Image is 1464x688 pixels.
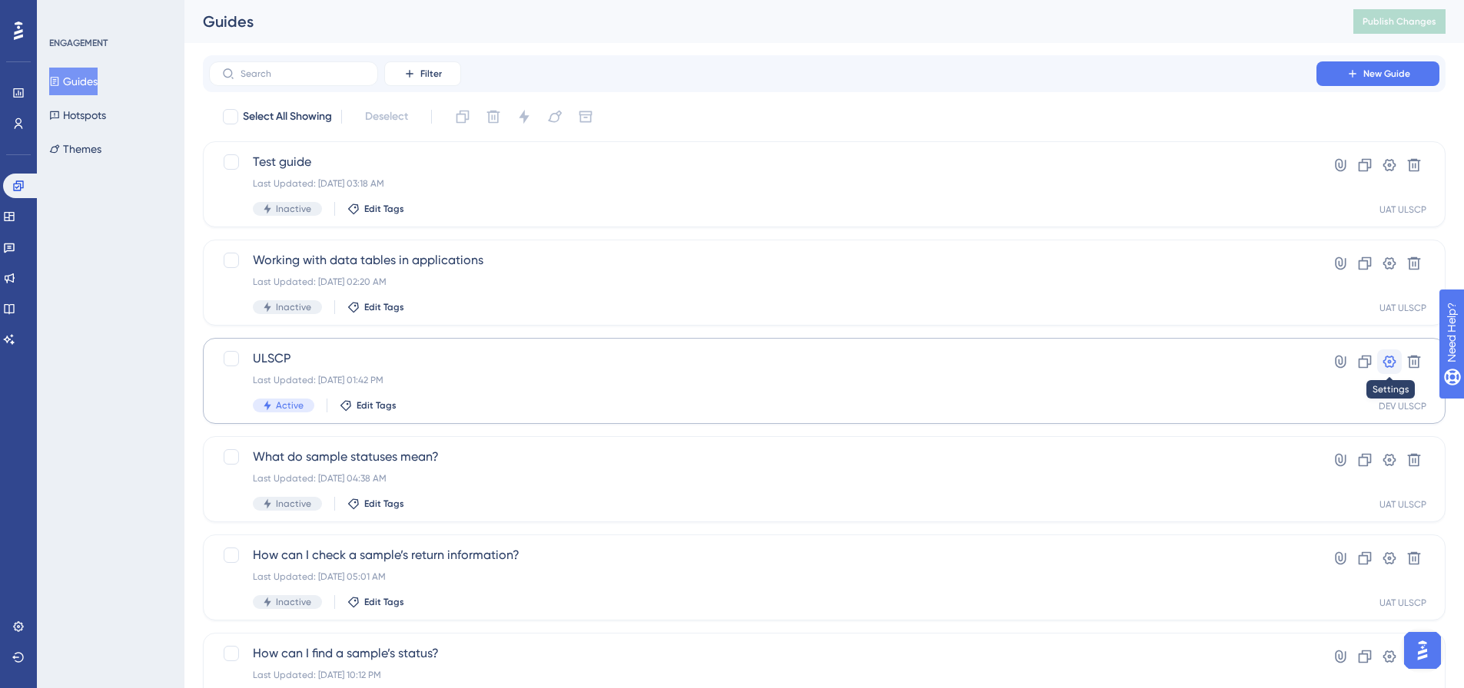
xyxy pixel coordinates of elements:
button: Deselect [351,103,422,131]
input: Search [241,68,365,79]
div: Last Updated: [DATE] 01:42 PM [253,374,1273,386]
div: Last Updated: [DATE] 10:12 PM [253,669,1273,681]
button: Hotspots [49,101,106,129]
button: Edit Tags [340,399,397,412]
span: Inactive [276,498,311,510]
button: Edit Tags [347,596,404,608]
span: Edit Tags [364,498,404,510]
span: How can I find a sample’s status? [253,644,1273,663]
span: Deselect [365,107,408,126]
div: Last Updated: [DATE] 02:20 AM [253,276,1273,288]
span: ULSCP [253,349,1273,368]
span: Active [276,399,304,412]
span: Test guide [253,153,1273,171]
button: Filter [384,61,461,86]
span: Edit Tags [364,301,404,313]
span: Working with data tables in applications [253,251,1273,270]
span: Inactive [276,596,311,608]
div: UAT ULSCP [1379,597,1426,609]
div: Last Updated: [DATE] 04:38 AM [253,472,1273,485]
button: Themes [49,135,101,163]
button: Publish Changes [1353,9,1446,34]
div: Last Updated: [DATE] 03:18 AM [253,177,1273,190]
div: UAT ULSCP [1379,498,1426,511]
button: Edit Tags [347,301,404,313]
span: Edit Tags [364,596,404,608]
div: UAT ULSCP [1379,203,1426,216]
button: New Guide [1316,61,1439,86]
button: Guides [49,68,98,95]
span: Inactive [276,203,311,215]
div: ENGAGEMENT [49,37,108,49]
span: What do sample statuses mean? [253,448,1273,466]
span: Publish Changes [1363,15,1436,28]
div: DEV ULSCP [1379,400,1426,412]
div: Guides [203,11,1315,32]
span: Need Help? [36,4,96,22]
div: UAT ULSCP [1379,302,1426,314]
button: Edit Tags [347,498,404,510]
span: How can I check a sample’s return information? [253,546,1273,564]
iframe: UserGuiding AI Assistant Launcher [1399,627,1446,673]
span: Inactive [276,301,311,313]
button: Edit Tags [347,203,404,215]
div: Last Updated: [DATE] 05:01 AM [253,571,1273,583]
span: Select All Showing [243,107,332,126]
span: New Guide [1363,68,1410,80]
span: Edit Tags [364,203,404,215]
span: Edit Tags [357,399,397,412]
span: Filter [420,68,442,80]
